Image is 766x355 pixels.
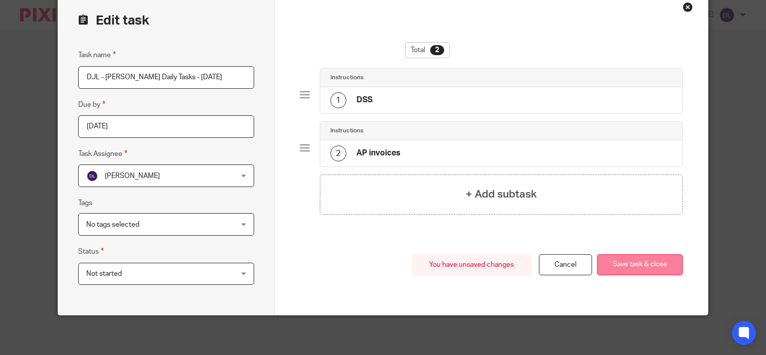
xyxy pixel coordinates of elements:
div: 2 [330,145,346,161]
h4: Instructions [330,127,363,135]
a: Cancel [539,254,592,276]
h4: Instructions [330,74,363,82]
button: Save task & close [597,254,683,276]
h4: DSS [356,95,372,105]
h4: + Add subtask [466,187,537,202]
div: 1 [330,92,346,108]
div: Close this dialog window [683,2,693,12]
span: [PERSON_NAME] [105,172,160,180]
label: Task Assignee [78,148,127,159]
label: Status [78,246,104,257]
span: No tags selected [86,221,139,228]
h4: AP invoices [356,148,401,158]
div: Total [405,42,450,58]
div: You have unsaved changes [412,254,531,276]
div: 2 [430,45,444,55]
label: Task name [78,49,116,61]
label: Due by [78,99,105,110]
input: Pick a date [78,115,254,138]
label: Tags [78,198,92,208]
img: svg%3E [86,170,98,182]
h2: Edit task [78,12,254,29]
span: Not started [86,270,122,277]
